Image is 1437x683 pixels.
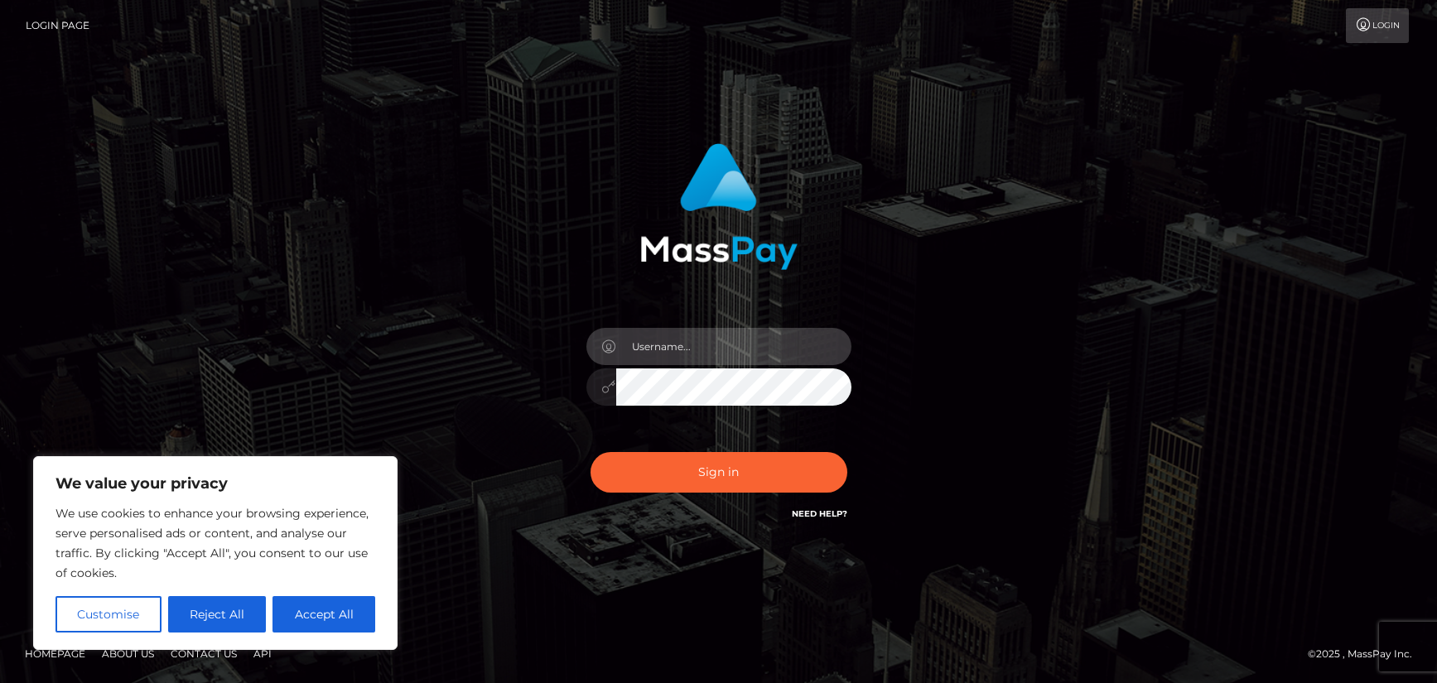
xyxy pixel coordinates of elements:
input: Username... [616,328,851,365]
button: Accept All [272,596,375,632]
p: We use cookies to enhance your browsing experience, serve personalised ads or content, and analys... [55,503,375,583]
p: We value your privacy [55,474,375,493]
a: Contact Us [164,641,244,666]
div: © 2025 , MassPay Inc. [1308,645,1425,663]
a: Login Page [26,8,89,43]
a: Need Help? [792,508,847,519]
a: Login [1346,8,1409,43]
button: Customise [55,596,162,632]
a: About Us [95,641,161,666]
img: MassPay Login [640,143,798,270]
a: Homepage [18,641,92,666]
div: We value your privacy [33,456,398,650]
a: API [247,641,278,666]
button: Sign in [591,452,847,493]
button: Reject All [168,596,267,632]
